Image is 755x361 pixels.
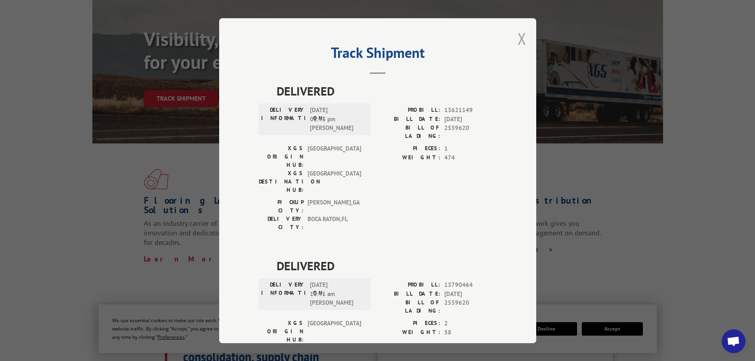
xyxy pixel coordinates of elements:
[277,82,497,100] span: DELIVERED
[518,28,526,49] button: Close modal
[378,289,440,298] label: BILL DATE:
[261,281,306,308] label: DELIVERY INFORMATION:
[259,144,304,169] label: XGS ORIGIN HUB:
[722,329,745,353] div: Open chat
[259,169,304,194] label: XGS DESTINATION HUB:
[378,298,440,315] label: BILL OF LADING:
[259,319,304,344] label: XGS ORIGIN HUB:
[378,106,440,115] label: PROBILL:
[444,153,497,162] span: 474
[308,144,361,169] span: [GEOGRAPHIC_DATA]
[308,319,361,344] span: [GEOGRAPHIC_DATA]
[378,281,440,290] label: PROBILL:
[444,106,497,115] span: 13621149
[277,257,497,275] span: DELIVERED
[444,319,497,328] span: 2
[259,198,304,215] label: PICKUP CITY:
[261,106,306,133] label: DELIVERY INFORMATION:
[444,115,497,124] span: [DATE]
[308,198,361,215] span: [PERSON_NAME] , GA
[444,298,497,315] span: 2559620
[310,281,363,308] span: [DATE] 10:41 am [PERSON_NAME]
[378,319,440,328] label: PIECES:
[378,153,440,162] label: WEIGHT:
[444,281,497,290] span: 13790464
[308,215,361,231] span: BOCA RATON , FL
[444,289,497,298] span: [DATE]
[378,328,440,337] label: WEIGHT:
[310,106,363,133] span: [DATE] 01:43 pm [PERSON_NAME]
[444,328,497,337] span: 58
[378,124,440,140] label: BILL OF LADING:
[378,115,440,124] label: BILL DATE:
[444,124,497,140] span: 2559620
[308,169,361,194] span: [GEOGRAPHIC_DATA]
[378,144,440,153] label: PIECES:
[259,215,304,231] label: DELIVERY CITY:
[259,47,497,62] h2: Track Shipment
[444,144,497,153] span: 1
